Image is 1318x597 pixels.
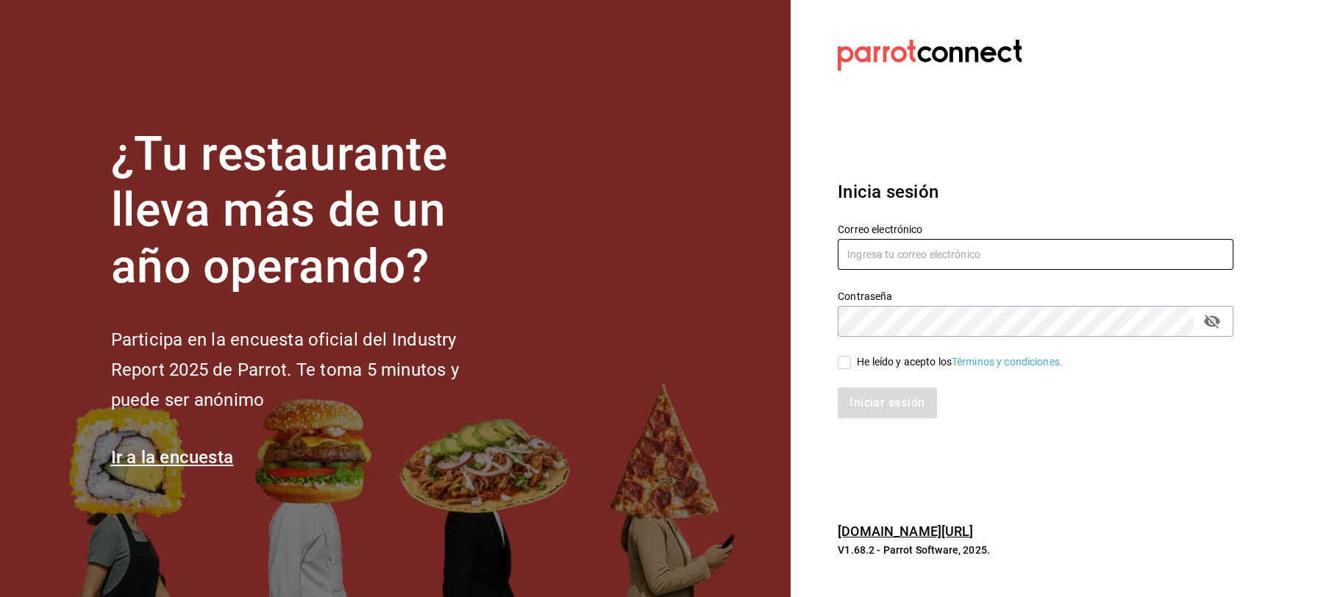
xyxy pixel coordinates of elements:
[1200,309,1225,334] button: passwordField
[838,179,1233,205] h3: Inicia sesión
[838,543,1233,557] p: V1.68.2 - Parrot Software, 2025.
[838,224,1233,234] label: Correo electrónico
[838,290,1233,301] label: Contraseña
[857,354,1063,370] div: He leído y acepto los
[952,356,1063,368] a: Términos y condiciones.
[111,325,508,415] h2: Participa en la encuesta oficial del Industry Report 2025 de Parrot. Te toma 5 minutos y puede se...
[111,447,234,468] a: Ir a la encuesta
[111,126,508,296] h1: ¿Tu restaurante lleva más de un año operando?
[838,239,1233,270] input: Ingresa tu correo electrónico
[838,523,973,539] a: [DOMAIN_NAME][URL]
